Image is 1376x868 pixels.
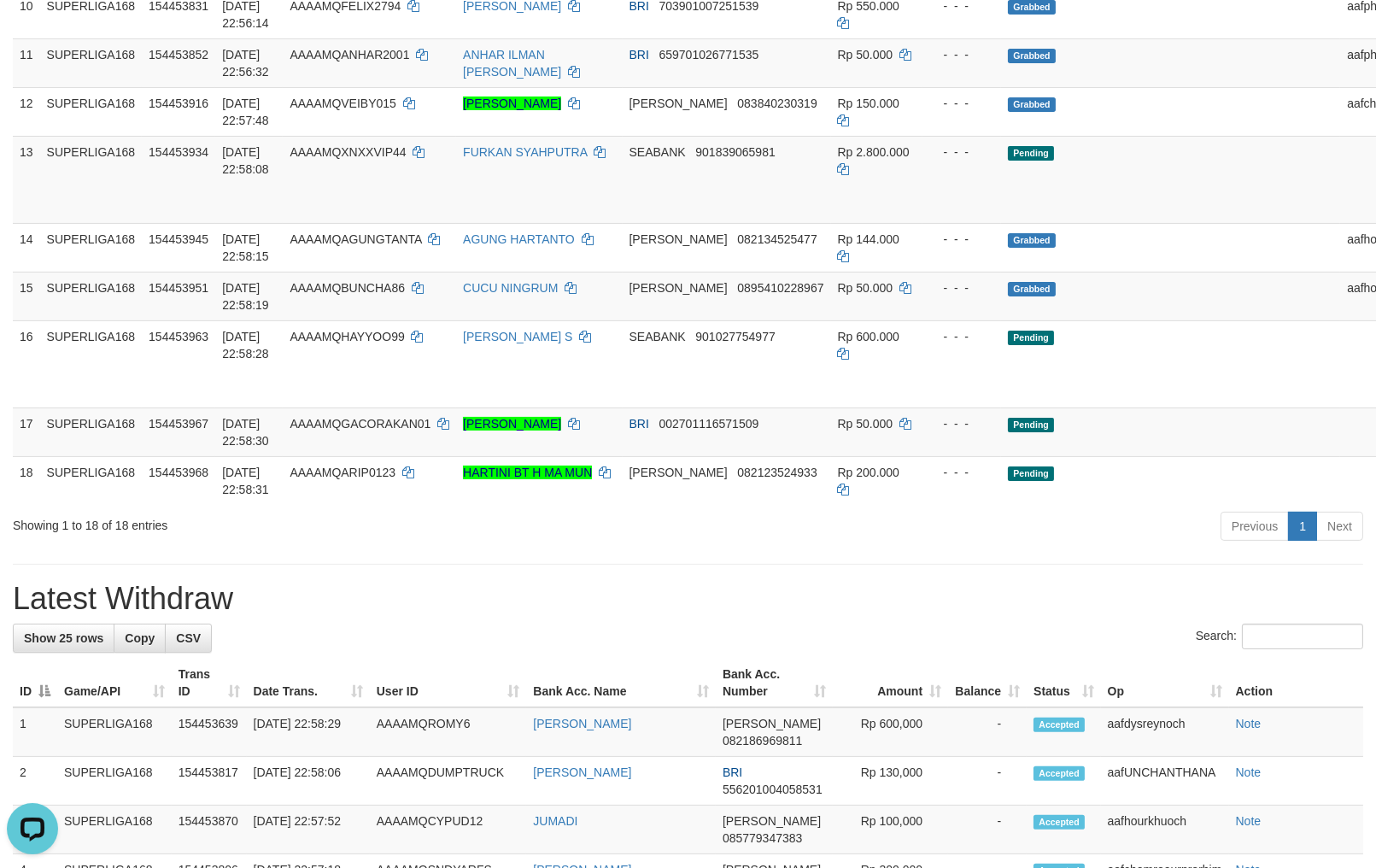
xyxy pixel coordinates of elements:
td: [DATE] 22:57:52 [247,806,370,854]
span: Copy 083840230319 to clipboard [737,97,817,110]
td: 18 [13,456,40,505]
span: [PERSON_NAME] [629,97,728,110]
div: - - - [929,46,994,63]
td: SUPERLIGA168 [40,272,143,320]
span: Copy 901839065981 to clipboard [695,145,775,159]
span: 154453916 [149,97,208,110]
span: AAAAMQAGUNGTANTA [290,232,421,246]
a: Note [1236,717,1262,730]
span: BRI [723,765,742,779]
th: Game/API: activate to sort column ascending [57,659,172,707]
span: [PERSON_NAME] [629,232,728,246]
div: - - - [929,328,994,345]
span: [DATE] 22:58:19 [222,281,269,312]
td: 154453639 [172,707,247,757]
td: SUPERLIGA168 [40,408,143,456]
span: Rp 50.000 [838,48,893,62]
td: Rp 600,000 [833,707,949,757]
div: - - - [929,144,994,161]
a: [PERSON_NAME] [463,97,561,110]
span: 154453963 [149,330,208,343]
div: - - - [929,464,994,481]
span: Copy 082134525477 to clipboard [737,232,817,246]
th: Bank Acc. Name: activate to sort column ascending [526,659,716,707]
a: CUCU NINGRUM [463,281,558,295]
td: [DATE] 22:58:29 [247,707,370,757]
td: SUPERLIGA168 [57,757,172,806]
td: SUPERLIGA168 [40,456,143,505]
td: SUPERLIGA168 [57,707,172,757]
span: Pending [1008,418,1054,432]
span: Rp 200.000 [838,466,899,479]
td: AAAAMQDUMPTRUCK [370,757,527,806]
span: AAAAMQGACORAKAN01 [290,417,430,431]
a: AGUNG HARTANTO [463,232,575,246]
span: Accepted [1033,766,1085,781]
span: 154453945 [149,232,208,246]
span: 154453934 [149,145,208,159]
span: Pending [1008,331,1054,345]
a: Note [1236,814,1262,828]
td: SUPERLIGA168 [40,320,143,408]
div: Showing 1 to 18 of 18 entries [13,510,560,534]
td: SUPERLIGA168 [40,136,143,223]
span: Rp 144.000 [838,232,899,246]
td: - [948,757,1027,806]
div: - - - [929,95,994,112]
a: JUMADI [533,814,577,828]
td: 12 [13,87,40,136]
td: 2 [13,757,57,806]
a: [PERSON_NAME] [533,765,631,779]
span: Copy [125,631,155,645]
td: SUPERLIGA168 [40,223,143,272]
span: AAAAMQHAYYOO99 [290,330,404,343]
span: Copy 082123524933 to clipboard [737,466,817,479]
a: CSV [165,624,212,653]
span: [DATE] 22:58:30 [222,417,269,448]
span: 154453951 [149,281,208,295]
span: Pending [1008,466,1054,481]
td: SUPERLIGA168 [40,87,143,136]
h1: Latest Withdraw [13,582,1363,616]
span: Rp 2.800.000 [838,145,910,159]
td: 14 [13,223,40,272]
th: Status: activate to sort column ascending [1027,659,1100,707]
a: [PERSON_NAME] S [463,330,572,343]
span: Rp 50.000 [838,281,893,295]
a: Copy [114,624,166,653]
div: - - - [929,279,994,296]
td: SUPERLIGA168 [40,38,143,87]
td: 1 [13,707,57,757]
input: Search: [1242,624,1363,649]
span: Grabbed [1008,97,1056,112]
span: [DATE] 22:58:15 [222,232,269,263]
span: SEABANK [629,145,686,159]
a: [PERSON_NAME] [533,717,631,730]
th: Action [1229,659,1363,707]
span: Show 25 rows [24,631,103,645]
span: Copy 0895410228967 to clipboard [737,281,823,295]
td: - [948,707,1027,757]
td: Rp 100,000 [833,806,949,854]
span: [PERSON_NAME] [629,281,728,295]
span: CSV [176,631,201,645]
a: Show 25 rows [13,624,114,653]
span: Grabbed [1008,233,1056,248]
td: 16 [13,320,40,408]
label: Search: [1196,624,1363,649]
span: Rp 150.000 [838,97,899,110]
span: Copy 002701116571509 to clipboard [659,417,759,431]
th: ID: activate to sort column descending [13,659,57,707]
td: SUPERLIGA168 [57,806,172,854]
td: AAAAMQCYPUD12 [370,806,527,854]
span: Accepted [1033,815,1085,830]
td: AAAAMQROMY6 [370,707,527,757]
span: [DATE] 22:56:32 [222,48,269,79]
div: - - - [929,231,994,248]
th: User ID: activate to sort column ascending [370,659,527,707]
td: aafdysreynoch [1101,707,1229,757]
span: Accepted [1033,718,1085,732]
td: 154453870 [172,806,247,854]
th: Bank Acc. Number: activate to sort column ascending [716,659,833,707]
span: Copy 556201004058531 to clipboard [723,783,823,796]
